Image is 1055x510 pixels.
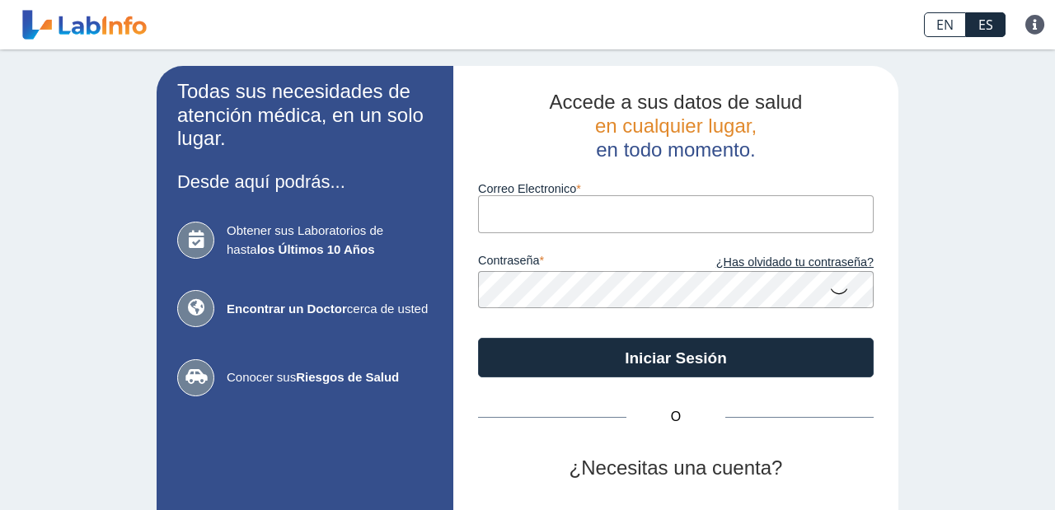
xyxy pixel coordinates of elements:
[626,407,725,427] span: O
[966,12,1006,37] a: ES
[177,80,433,151] h2: Todas sus necesidades de atención médica, en un solo lugar.
[478,338,874,377] button: Iniciar Sesión
[227,300,433,319] span: cerca de usted
[550,91,803,113] span: Accede a sus datos de salud
[595,115,757,137] span: en cualquier lugar,
[227,302,347,316] b: Encontrar un Doctor
[924,12,966,37] a: EN
[177,171,433,192] h3: Desde aquí podrás...
[478,254,676,272] label: contraseña
[227,368,433,387] span: Conocer sus
[908,446,1037,492] iframe: Help widget launcher
[257,242,375,256] b: los Últimos 10 Años
[296,370,399,384] b: Riesgos de Salud
[596,138,755,161] span: en todo momento.
[478,182,874,195] label: Correo Electronico
[227,222,433,259] span: Obtener sus Laboratorios de hasta
[676,254,874,272] a: ¿Has olvidado tu contraseña?
[478,456,874,480] h2: ¿Necesitas una cuenta?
